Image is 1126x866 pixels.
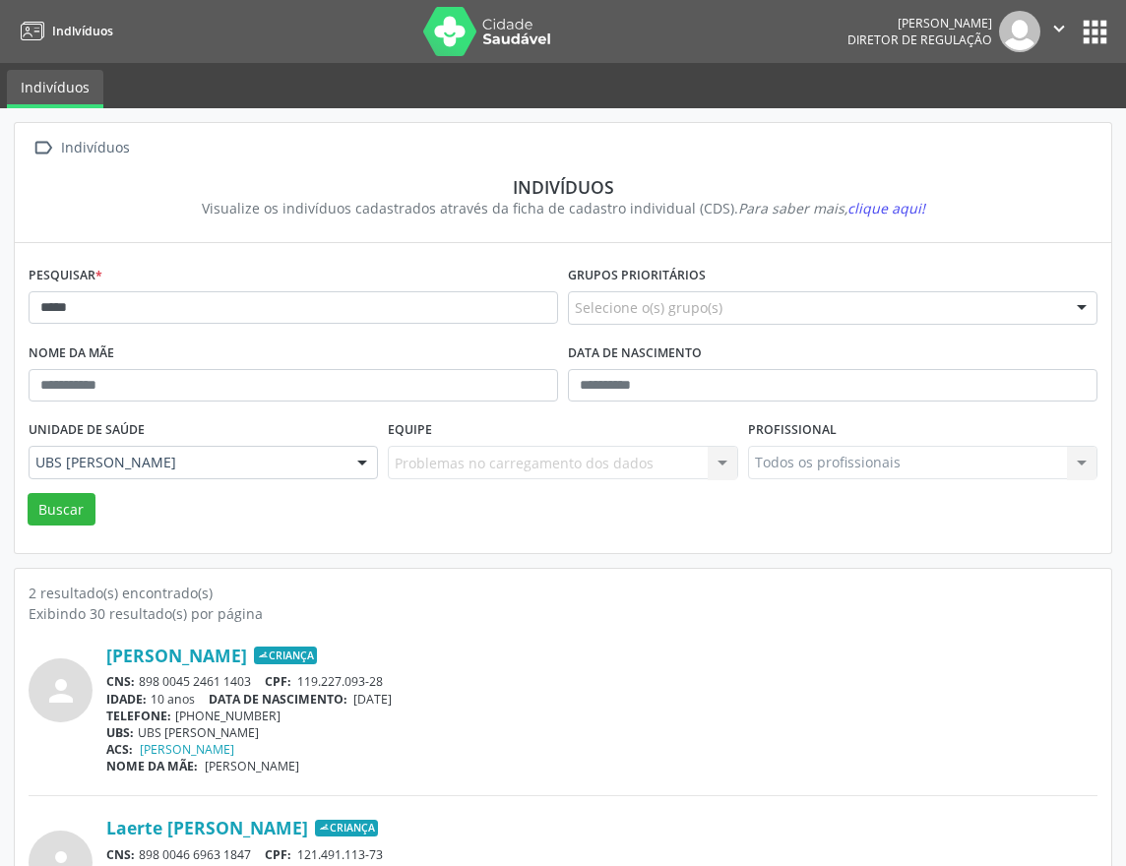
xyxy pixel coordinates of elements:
[52,23,113,39] span: Indivíduos
[106,724,134,741] span: UBS:
[106,708,1097,724] div: [PHONE_NUMBER]
[388,415,432,446] label: Equipe
[29,583,1097,603] div: 2 resultado(s) encontrado(s)
[106,691,147,708] span: IDADE:
[106,724,1097,741] div: UBS [PERSON_NAME]
[254,647,317,664] span: Criança
[265,673,291,690] span: CPF:
[106,691,1097,708] div: 10 anos
[35,453,338,472] span: UBS [PERSON_NAME]
[14,15,113,47] a: Indivíduos
[29,134,57,162] i: 
[106,708,171,724] span: TELEFONE:
[748,415,837,446] label: Profissional
[575,297,722,318] span: Selecione o(s) grupo(s)
[29,415,145,446] label: Unidade de saúde
[847,15,992,31] div: [PERSON_NAME]
[265,846,291,863] span: CPF:
[29,339,114,369] label: Nome da mãe
[1040,11,1078,52] button: 
[205,758,299,774] span: [PERSON_NAME]
[297,673,383,690] span: 119.227.093-28
[1048,18,1070,39] i: 
[28,493,95,526] button: Buscar
[106,673,1097,690] div: 898 0045 2461 1403
[29,134,133,162] a:  Indivíduos
[106,673,135,690] span: CNS:
[297,846,383,863] span: 121.491.113-73
[315,820,378,837] span: Criança
[568,261,706,291] label: Grupos prioritários
[106,846,1097,863] div: 898 0046 6963 1847
[106,758,198,774] span: NOME DA MÃE:
[738,199,925,217] i: Para saber mais,
[999,11,1040,52] img: img
[209,691,347,708] span: DATA DE NASCIMENTO:
[7,70,103,108] a: Indivíduos
[847,199,925,217] span: clique aqui!
[106,846,135,863] span: CNS:
[42,198,1084,218] div: Visualize os indivíduos cadastrados através da ficha de cadastro individual (CDS).
[847,31,992,48] span: Diretor de regulação
[43,673,79,709] i: person
[353,691,392,708] span: [DATE]
[568,339,702,369] label: Data de nascimento
[42,176,1084,198] div: Indivíduos
[140,741,234,758] a: [PERSON_NAME]
[1078,15,1112,49] button: apps
[29,603,1097,624] div: Exibindo 30 resultado(s) por página
[106,817,308,838] a: Laerte [PERSON_NAME]
[29,261,102,291] label: Pesquisar
[106,741,133,758] span: ACS:
[106,645,247,666] a: [PERSON_NAME]
[57,134,133,162] div: Indivíduos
